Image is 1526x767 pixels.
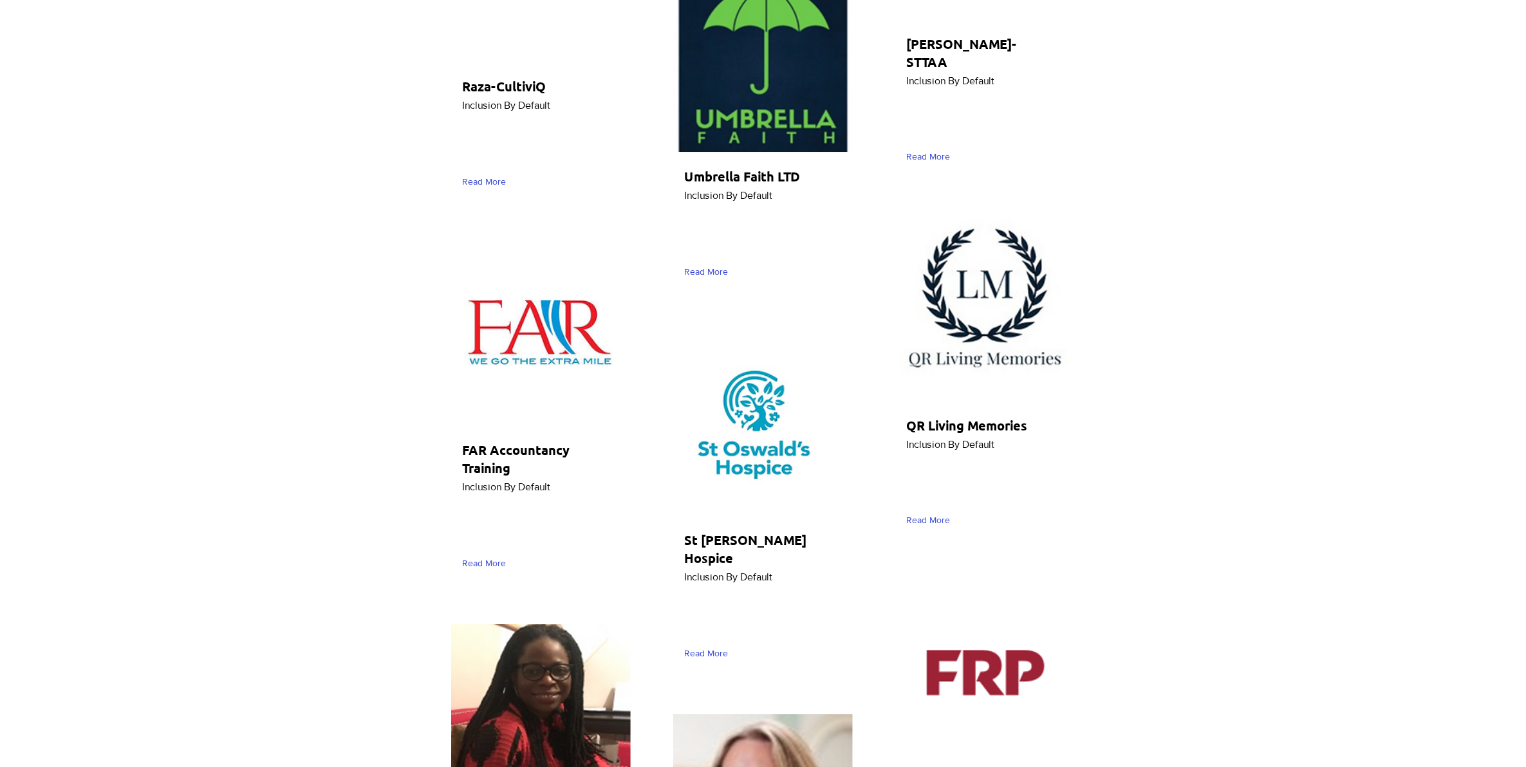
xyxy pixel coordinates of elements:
[684,190,772,201] span: Inclusion By Default
[906,146,956,169] div: Read More
[906,417,1027,434] span: QR Living Memories
[462,552,512,575] div: Read More
[462,481,550,492] span: Inclusion By Default
[462,176,506,189] span: Read More
[684,647,728,660] span: Read More
[684,571,772,582] span: Inclusion By Default
[906,35,1017,70] span: [PERSON_NAME]-STTAA
[684,266,728,279] span: Read More
[462,78,546,95] span: Raza-CultiviQ
[684,261,734,283] div: Read More
[462,100,550,111] span: Inclusion By Default
[906,510,956,532] div: Read More
[906,439,994,450] span: Inclusion By Default
[462,171,512,193] div: Read More
[462,557,506,570] span: Read More
[684,642,734,665] div: Read More
[462,441,570,476] span: FAR Accountancy Training
[684,168,800,185] span: Umbrella Faith LTD
[684,531,806,566] span: St [PERSON_NAME] Hospice
[906,75,994,86] span: Inclusion By Default
[906,514,950,527] span: Read More
[906,151,950,163] span: Read More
